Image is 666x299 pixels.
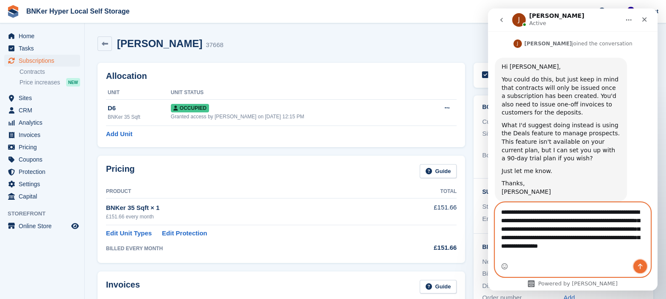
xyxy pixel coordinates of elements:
h2: [PERSON_NAME] [117,38,202,49]
span: Storefront [8,210,84,218]
span: Capital [19,190,70,202]
a: menu [4,55,80,67]
span: Settings [19,178,70,190]
span: Occupied [171,104,209,112]
th: Unit [106,86,171,100]
div: D6 [108,103,171,113]
div: Booked [482,151,563,168]
th: Unit Status [171,86,423,100]
a: Add Unit [106,129,132,139]
img: David Fricker [627,7,635,15]
span: CRM [19,104,70,116]
span: Analytics [19,117,70,129]
a: Preview store [70,221,80,231]
a: Edit Protection [162,229,207,238]
div: 37668 [206,40,223,50]
a: menu [4,220,80,232]
div: BNKer 35 Sqft [108,113,171,121]
div: £151.66 every month [106,213,392,221]
span: Subscriptions [19,55,70,67]
a: Edit Unit Types [106,229,152,238]
a: menu [4,117,80,129]
h2: Pricing [106,164,135,178]
div: £151.66 [392,243,457,253]
img: stora-icon-8386f47178a22dfd0bd8f6a31ec36ba5ce8667c1dd55bd0f319d3a0aa187defe.svg [7,5,20,18]
h2: Invoices [106,280,140,294]
a: Guide [420,280,457,294]
span: Protection [19,166,70,178]
div: Granted access by [PERSON_NAME] on [DATE] 12:15 PM [171,113,423,120]
div: NEW [66,78,80,87]
a: menu [4,141,80,153]
div: Customer [482,117,563,127]
span: Sites [19,92,70,104]
span: Online Store [19,220,70,232]
h2: Subscription [482,187,645,196]
h2: Allocation [106,71,457,81]
a: Guide [420,164,457,178]
h2: Booking [482,104,645,111]
a: Contracts [20,68,80,76]
th: Product [106,185,392,198]
div: BNKer 35 Sqft × 1 [106,203,392,213]
div: Start [482,202,563,212]
h2: Billing [482,242,645,251]
a: menu [4,30,80,42]
span: Home [19,30,70,42]
th: Total [392,185,457,198]
span: Help [607,7,619,15]
a: menu [4,178,80,190]
span: Pricing [19,141,70,153]
a: menu [4,104,80,116]
div: Billing period [482,269,563,279]
span: Account [636,7,658,16]
div: Site [482,129,563,148]
iframe: Intercom live chat [488,8,658,291]
span: Invoices [19,129,70,141]
a: menu [4,166,80,178]
td: £151.66 [392,198,457,225]
div: Discount [482,281,563,291]
a: menu [4,190,80,202]
a: BNKer Hyper Local Self Storage [23,4,133,18]
a: menu [4,154,80,165]
a: menu [4,92,80,104]
a: menu [4,129,80,141]
span: Tasks [19,42,70,54]
a: Price increases NEW [20,78,80,87]
span: Coupons [19,154,70,165]
div: BILLED EVERY MONTH [106,245,392,252]
span: Price increases [20,78,60,87]
span: Create [565,7,582,15]
div: Next invoice [482,257,563,267]
div: End [482,214,563,224]
a: menu [4,42,80,54]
